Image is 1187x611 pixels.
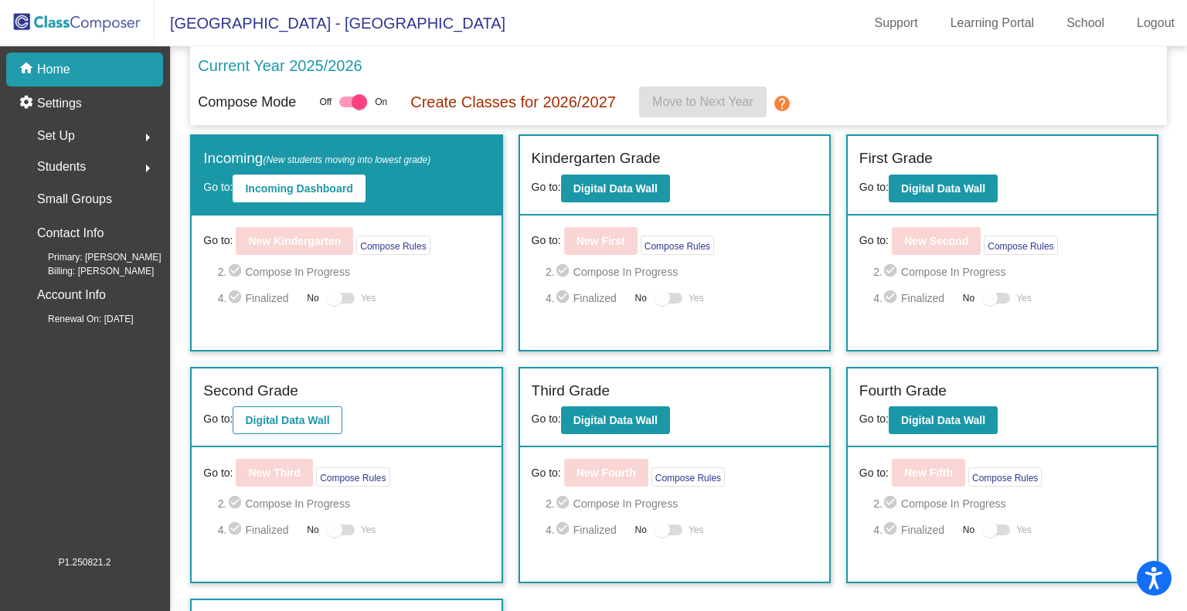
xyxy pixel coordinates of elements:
[862,11,930,36] a: Support
[233,406,342,434] button: Digital Data Wall
[227,494,246,513] mat-icon: check_circle
[639,87,767,117] button: Move to Next Year
[198,92,296,113] p: Compose Mode
[236,459,313,487] button: New Third
[203,233,233,249] span: Go to:
[37,222,104,244] p: Contact Info
[561,406,670,434] button: Digital Data Wall
[883,289,901,307] mat-icon: check_circle
[532,181,561,193] span: Go to:
[203,380,298,402] label: Second Grade
[218,263,490,281] span: 2. Compose In Progress
[218,494,490,513] span: 2. Compose In Progress
[689,289,704,307] span: Yes
[236,227,353,255] button: New Kindergarten
[233,175,365,202] button: Incoming Dashboard
[227,289,246,307] mat-icon: check_circle
[410,90,616,114] p: Create Classes for 2026/2027
[564,227,638,255] button: New First
[37,60,70,79] p: Home
[938,11,1047,36] a: Learning Portal
[963,291,974,305] span: No
[859,181,889,193] span: Go to:
[1016,521,1032,539] span: Yes
[1016,289,1032,307] span: Yes
[361,521,376,539] span: Yes
[555,521,573,539] mat-icon: check_circle
[361,289,376,307] span: Yes
[138,159,157,178] mat-icon: arrow_right
[859,233,889,249] span: Go to:
[889,175,998,202] button: Digital Data Wall
[546,494,818,513] span: 2. Compose In Progress
[873,521,955,539] span: 4. Finalized
[532,412,561,425] span: Go to:
[1124,11,1187,36] a: Logout
[904,467,953,479] b: New Fifth
[37,284,106,306] p: Account Info
[561,175,670,202] button: Digital Data Wall
[307,523,318,537] span: No
[218,289,300,307] span: 4. Finalized
[859,380,947,402] label: Fourth Grade
[37,94,82,113] p: Settings
[889,406,998,434] button: Digital Data Wall
[19,94,37,113] mat-icon: settings
[564,459,648,487] button: New Fourth
[641,236,714,255] button: Compose Rules
[555,289,573,307] mat-icon: check_circle
[873,263,1145,281] span: 2. Compose In Progress
[883,494,901,513] mat-icon: check_circle
[773,94,791,113] mat-icon: help
[546,263,818,281] span: 2. Compose In Progress
[532,380,610,402] label: Third Grade
[356,236,430,255] button: Compose Rules
[555,494,573,513] mat-icon: check_circle
[883,521,901,539] mat-icon: check_circle
[23,312,133,326] span: Renewal On: [DATE]
[307,291,318,305] span: No
[248,467,301,479] b: New Third
[883,263,901,281] mat-icon: check_circle
[689,521,704,539] span: Yes
[635,523,647,537] span: No
[203,148,430,170] label: Incoming
[873,289,955,307] span: 4. Finalized
[218,521,300,539] span: 4. Finalized
[227,263,246,281] mat-icon: check_circle
[635,291,647,305] span: No
[532,465,561,481] span: Go to:
[319,95,332,109] span: Off
[904,235,968,247] b: New Second
[892,459,965,487] button: New Fifth
[37,188,112,210] p: Small Groups
[576,467,636,479] b: New Fourth
[263,154,430,165] span: (New students moving into lowest grade)
[203,181,233,193] span: Go to:
[1054,11,1117,36] a: School
[138,128,157,147] mat-icon: arrow_right
[245,414,329,426] b: Digital Data Wall
[23,264,154,278] span: Billing: [PERSON_NAME]
[968,467,1042,487] button: Compose Rules
[37,125,75,147] span: Set Up
[546,521,628,539] span: 4. Finalized
[555,263,573,281] mat-icon: check_circle
[651,467,725,487] button: Compose Rules
[573,414,658,426] b: Digital Data Wall
[23,250,162,264] span: Primary: [PERSON_NAME]
[573,182,658,195] b: Digital Data Wall
[901,414,985,426] b: Digital Data Wall
[892,227,981,255] button: New Second
[859,148,933,170] label: First Grade
[963,523,974,537] span: No
[245,182,352,195] b: Incoming Dashboard
[901,182,985,195] b: Digital Data Wall
[873,494,1145,513] span: 2. Compose In Progress
[859,465,889,481] span: Go to:
[203,412,233,425] span: Go to:
[984,236,1057,255] button: Compose Rules
[155,11,505,36] span: [GEOGRAPHIC_DATA] - [GEOGRAPHIC_DATA]
[19,60,37,79] mat-icon: home
[546,289,628,307] span: 4. Finalized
